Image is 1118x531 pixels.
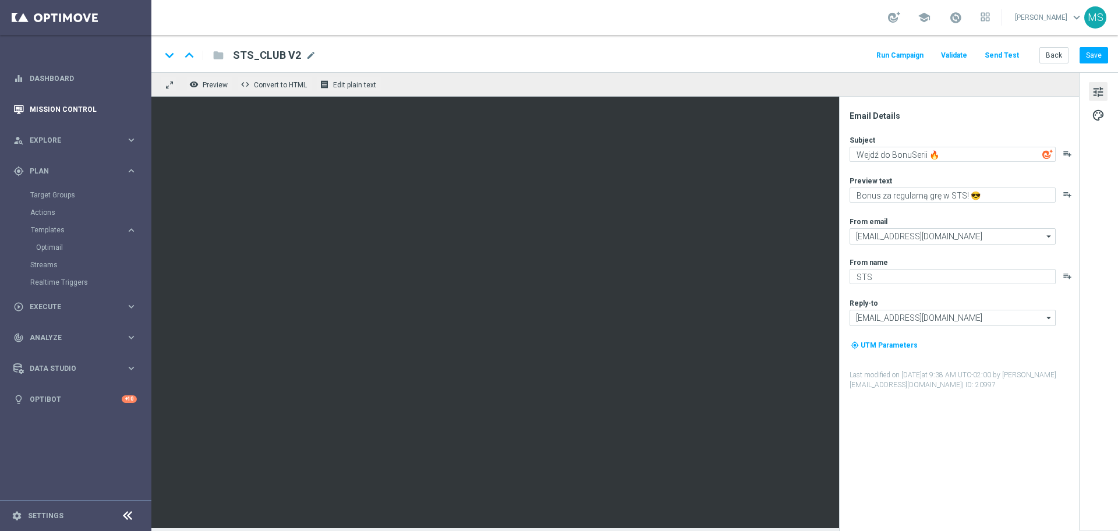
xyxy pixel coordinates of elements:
[13,363,126,374] div: Data Studio
[30,94,137,125] a: Mission Control
[1089,82,1108,101] button: tune
[30,278,121,287] a: Realtime Triggers
[13,333,137,342] button: track_changes Analyze keyboard_arrow_right
[851,341,859,349] i: my_location
[13,74,137,83] div: equalizer Dashboard
[1089,105,1108,124] button: palette
[36,239,150,256] div: Optimail
[30,256,150,274] div: Streams
[1014,9,1084,26] a: [PERSON_NAME]keyboard_arrow_down
[861,341,918,349] span: UTM Parameters
[850,111,1078,121] div: Email Details
[1043,310,1055,325] i: arrow_drop_down
[962,381,996,389] span: | ID: 20997
[13,302,126,312] div: Execute
[30,190,121,200] a: Target Groups
[1042,149,1053,160] img: optiGenie.svg
[30,225,137,235] button: Templates keyboard_arrow_right
[875,48,925,63] button: Run Campaign
[13,302,24,312] i: play_circle_outline
[13,105,137,114] button: Mission Control
[13,94,137,125] div: Mission Control
[31,226,126,233] div: Templates
[850,310,1056,326] input: Select
[30,365,126,372] span: Data Studio
[1084,6,1106,29] div: MS
[1063,271,1072,281] button: playlist_add
[13,73,24,84] i: equalizer
[317,77,381,92] button: receipt Edit plain text
[13,166,126,176] div: Plan
[30,303,126,310] span: Execute
[12,511,22,521] i: settings
[161,47,178,64] i: keyboard_arrow_down
[13,395,137,404] div: lightbulb Optibot +10
[203,81,228,89] span: Preview
[13,332,126,343] div: Analyze
[306,50,316,61] span: mode_edit
[30,260,121,270] a: Streams
[918,11,931,24] span: school
[30,168,126,175] span: Plan
[850,339,919,352] button: my_location UTM Parameters
[126,134,137,146] i: keyboard_arrow_right
[1070,11,1083,24] span: keyboard_arrow_down
[31,226,114,233] span: Templates
[30,221,150,256] div: Templates
[1039,47,1069,63] button: Back
[13,136,137,145] button: person_search Explore keyboard_arrow_right
[30,334,126,341] span: Analyze
[850,299,878,308] label: Reply-to
[13,302,137,311] button: play_circle_outline Execute keyboard_arrow_right
[333,81,376,89] span: Edit plain text
[13,166,24,176] i: gps_fixed
[30,208,121,217] a: Actions
[126,332,137,343] i: keyboard_arrow_right
[189,80,199,89] i: remove_red_eye
[850,136,875,145] label: Subject
[13,384,137,415] div: Optibot
[1063,149,1072,158] button: playlist_add
[30,63,137,94] a: Dashboard
[13,135,126,146] div: Explore
[30,384,122,415] a: Optibot
[1092,84,1105,100] span: tune
[850,370,1078,390] label: Last modified on [DATE] at 9:38 AM UTC-02:00 by [PERSON_NAME][EMAIL_ADDRESS][DOMAIN_NAME]
[186,77,233,92] button: remove_red_eye Preview
[126,301,137,312] i: keyboard_arrow_right
[233,48,301,62] span: STS_CLUB V2
[1063,190,1072,199] button: playlist_add
[126,225,137,236] i: keyboard_arrow_right
[13,135,24,146] i: person_search
[28,512,63,519] a: Settings
[983,48,1021,63] button: Send Test
[13,364,137,373] button: Data Studio keyboard_arrow_right
[30,137,126,144] span: Explore
[1043,229,1055,244] i: arrow_drop_down
[850,217,887,226] label: From email
[30,274,150,291] div: Realtime Triggers
[1092,108,1105,123] span: palette
[126,363,137,374] i: keyboard_arrow_right
[13,63,137,94] div: Dashboard
[254,81,307,89] span: Convert to HTML
[13,394,24,405] i: lightbulb
[30,186,150,204] div: Target Groups
[939,48,969,63] button: Validate
[13,167,137,176] button: gps_fixed Plan keyboard_arrow_right
[240,80,250,89] span: code
[238,77,312,92] button: code Convert to HTML
[122,395,137,403] div: +10
[181,47,198,64] i: keyboard_arrow_up
[126,165,137,176] i: keyboard_arrow_right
